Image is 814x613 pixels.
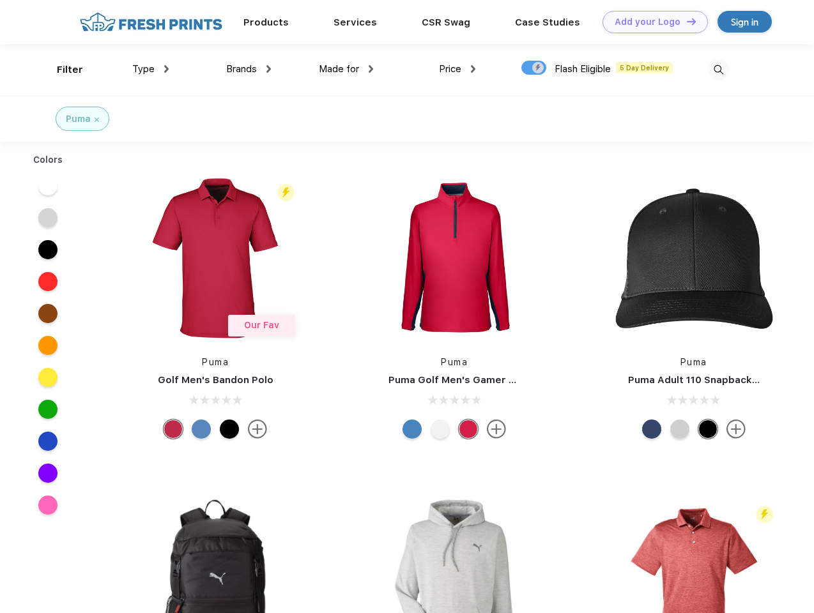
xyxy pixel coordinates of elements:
span: Made for [319,63,359,75]
div: Bright Cobalt [403,420,422,439]
div: Puma Black [220,420,239,439]
a: Puma Golf Men's Gamer Golf Quarter-Zip [388,374,590,386]
img: dropdown.png [471,65,475,73]
div: Ski Patrol [164,420,183,439]
div: Filter [57,63,83,77]
img: more.svg [726,420,746,439]
img: filter_cancel.svg [95,117,99,122]
div: Puma [66,112,91,126]
img: func=resize&h=266 [369,173,539,343]
img: flash_active_toggle.svg [756,506,773,523]
a: Products [243,17,289,28]
div: Bright White [431,420,450,439]
a: Puma [680,357,707,367]
img: flash_active_toggle.svg [277,184,295,201]
div: Add your Logo [615,17,680,27]
img: more.svg [248,420,267,439]
a: Services [334,17,377,28]
img: func=resize&h=266 [130,173,300,343]
a: Puma [202,357,229,367]
img: fo%20logo%202.webp [76,11,226,33]
span: 5 Day Delivery [616,62,673,73]
img: more.svg [487,420,506,439]
img: dropdown.png [266,65,271,73]
a: CSR Swag [422,17,470,28]
a: Puma [441,357,468,367]
div: Colors [24,153,73,167]
img: dropdown.png [164,65,169,73]
span: Brands [226,63,257,75]
img: desktop_search.svg [708,59,729,80]
img: func=resize&h=266 [609,173,779,343]
div: Peacoat with Qut Shd [642,420,661,439]
div: Quarry Brt Whit [670,420,689,439]
div: Sign in [731,15,758,29]
a: Sign in [718,11,772,33]
span: Our Fav [244,320,279,330]
div: Ski Patrol [459,420,478,439]
span: Price [439,63,461,75]
img: dropdown.png [369,65,373,73]
div: Lake Blue [192,420,211,439]
img: DT [687,18,696,25]
span: Flash Eligible [555,63,611,75]
span: Type [132,63,155,75]
a: Golf Men's Bandon Polo [158,374,273,386]
div: Pma Blk Pma Blk [698,420,718,439]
